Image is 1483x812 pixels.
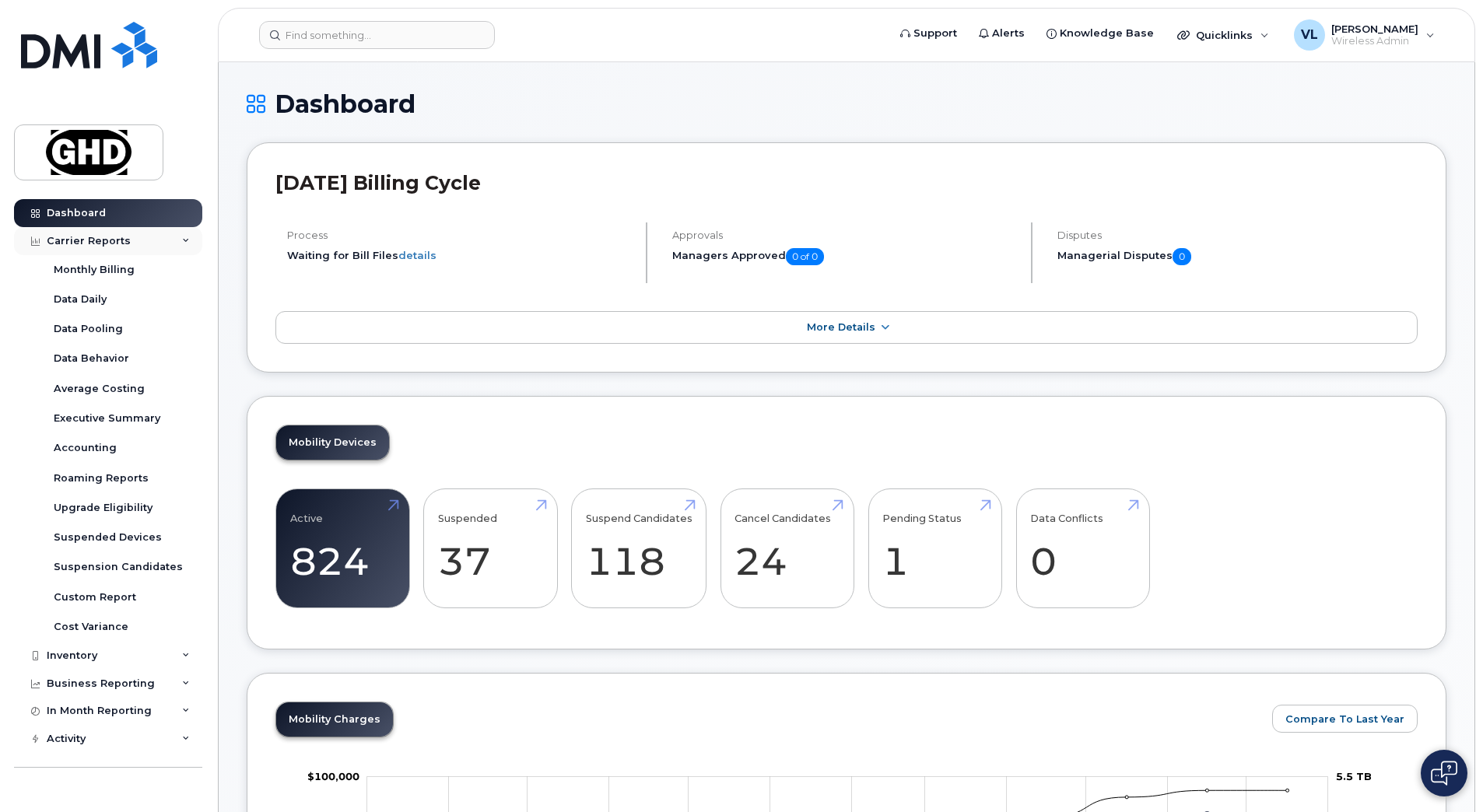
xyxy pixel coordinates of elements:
span: More Details [807,321,875,333]
h4: Approvals [672,229,1018,241]
a: Mobility Charges [276,702,393,737]
span: 0 [1173,248,1191,265]
span: Compare To Last Year [1285,712,1404,726]
a: Cancel Candidates 24 [734,497,840,600]
h5: Managers Approved [672,248,1018,265]
h2: [DATE] Billing Cycle [275,171,1418,194]
h1: Dashboard [247,90,1446,117]
li: Waiting for Bill Files [287,248,633,263]
img: Open chat [1431,761,1457,786]
a: Suspend Candidates 118 [586,497,692,600]
tspan: 5.5 TB [1336,770,1372,782]
a: Active 824 [290,497,395,600]
button: Compare To Last Year [1272,705,1418,733]
g: $0 [307,770,359,782]
a: details [398,249,436,261]
a: Suspended 37 [438,497,543,600]
h5: Managerial Disputes [1057,248,1418,265]
a: Data Conflicts 0 [1030,497,1135,600]
h4: Disputes [1057,229,1418,241]
a: Mobility Devices [276,425,389,460]
a: Pending Status 1 [882,497,987,600]
span: 0 of 0 [786,248,824,265]
tspan: $100,000 [307,770,359,782]
h4: Process [287,229,633,241]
